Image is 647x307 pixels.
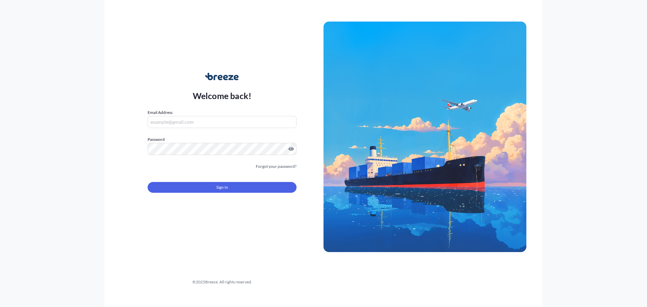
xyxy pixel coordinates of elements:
button: Show password [288,146,294,152]
span: Sign In [216,184,228,191]
img: Ship illustration [323,22,526,252]
label: Email Address [148,109,173,116]
label: Password [148,136,297,143]
p: Welcome back! [193,90,252,101]
input: example@gmail.com [148,116,297,128]
button: Sign In [148,182,297,193]
div: © 2025 Breeze. All rights reserved. [121,279,323,285]
a: Forgot your password? [256,163,297,170]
